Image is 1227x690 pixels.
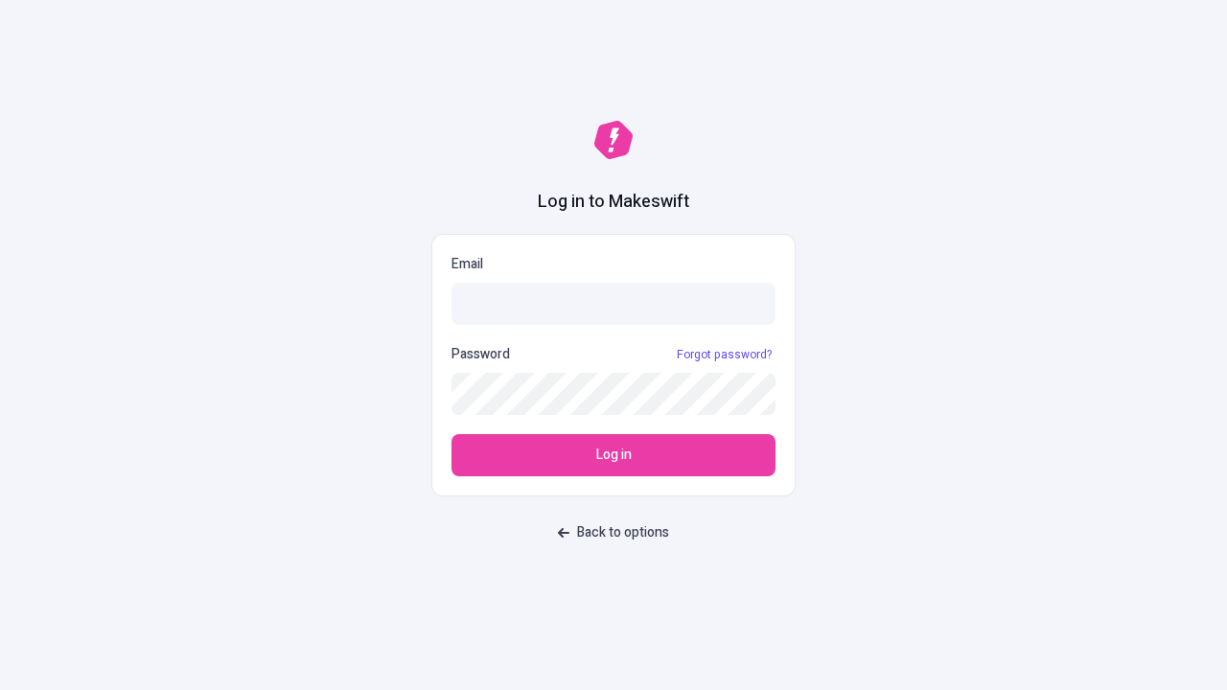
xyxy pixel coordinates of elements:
[451,344,510,365] p: Password
[451,254,776,275] p: Email
[451,434,776,476] button: Log in
[596,445,632,466] span: Log in
[451,283,776,325] input: Email
[673,347,776,362] a: Forgot password?
[538,190,689,215] h1: Log in to Makeswift
[546,516,681,550] button: Back to options
[577,522,669,543] span: Back to options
